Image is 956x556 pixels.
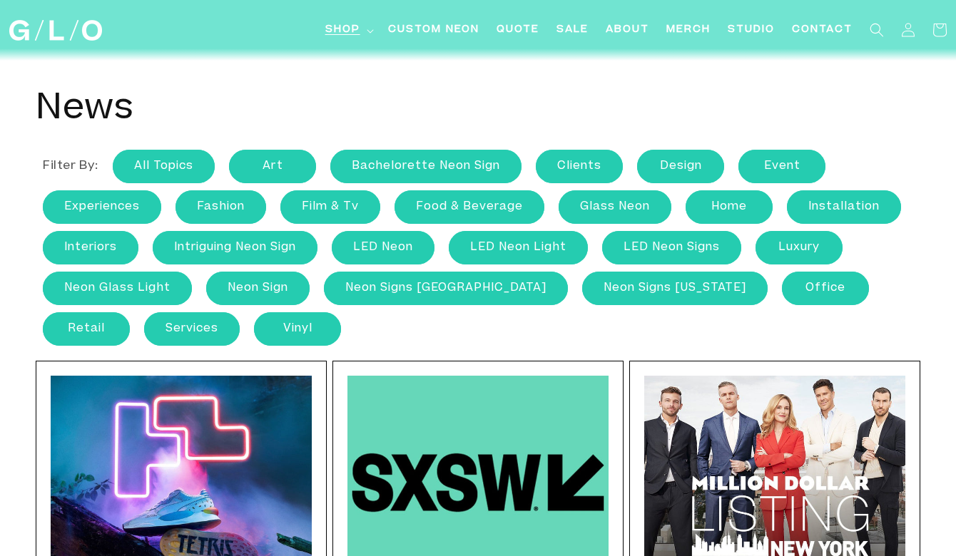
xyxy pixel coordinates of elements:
a: interiors [43,231,138,264]
a: Vinyl [254,312,341,346]
a: home [686,190,773,224]
li: Filter by: [43,156,98,177]
a: Bachelorette Neon Sign [330,150,522,183]
a: LED Neon [332,231,434,264]
a: retail [43,312,130,346]
a: film & tv [280,190,380,224]
a: All Topics [113,150,215,183]
span: About [606,23,649,38]
summary: Shop [317,14,380,46]
a: Installation [787,190,901,224]
a: services [144,312,240,346]
a: experiences [43,190,161,224]
a: Contact [783,14,861,46]
a: intriguing neon sign [153,231,317,264]
a: Quote [488,14,548,46]
iframe: Chat Widget [699,356,956,556]
a: Merch [658,14,719,46]
img: GLO Studio [9,20,102,41]
a: Custom Neon [380,14,488,46]
a: Design [637,150,724,183]
summary: Search [861,14,893,46]
a: luxury [756,231,843,264]
a: neon signs [US_STATE] [582,272,768,305]
span: Custom Neon [388,23,479,38]
span: Shop [325,23,360,38]
a: About [597,14,658,46]
a: clients [536,150,623,183]
a: LED neon light [449,231,588,264]
a: Glass Neon [559,190,671,224]
a: LED neon signs [602,231,741,264]
span: Studio [728,23,775,38]
a: food & beverage [395,190,544,224]
a: neon glass light [43,272,192,305]
span: SALE [556,23,589,38]
a: GLO Studio [4,15,108,46]
span: Quote [497,23,539,38]
span: Contact [792,23,853,38]
h1: News [36,89,920,132]
a: event [738,150,825,183]
a: SALE [548,14,597,46]
a: Studio [719,14,783,46]
span: Merch [666,23,711,38]
a: art [229,150,316,183]
a: neon sign [206,272,310,305]
a: office [782,272,869,305]
a: fashion [176,190,266,224]
a: neon signs [GEOGRAPHIC_DATA] [324,272,568,305]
